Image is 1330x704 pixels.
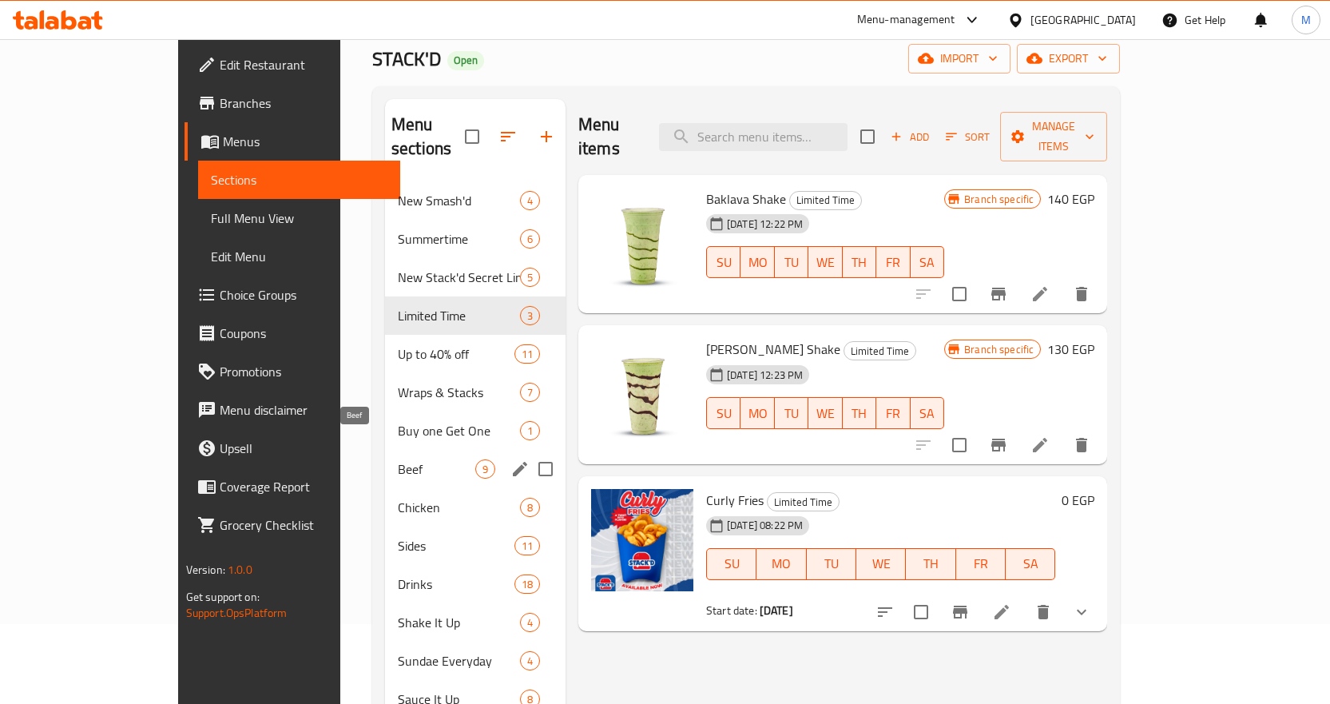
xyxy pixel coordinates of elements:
button: SA [911,246,944,278]
button: sort-choices [866,593,904,631]
span: Upsell [220,439,387,458]
div: Up to 40% off11 [385,335,566,373]
div: Shake It Up4 [385,603,566,642]
button: FR [956,548,1006,580]
span: SA [1012,552,1049,575]
button: Add [884,125,935,149]
div: items [520,229,540,249]
span: Start date: [706,600,757,621]
div: New Smash'd4 [385,181,566,220]
button: SU [706,246,740,278]
span: Up to 40% off [398,344,514,364]
span: SA [917,251,938,274]
span: Menu disclaimer [220,400,387,420]
span: Summertime [398,229,520,249]
svg: Show Choices [1072,603,1091,622]
span: Limited Time [768,493,839,511]
h6: 0 EGP [1062,489,1094,511]
span: [DATE] 12:22 PM [721,217,809,232]
span: Edit Restaurant [220,55,387,74]
span: MO [747,251,768,274]
button: show more [1062,593,1101,631]
img: Baklava Shake [591,188,693,290]
span: 11 [515,347,539,362]
span: 4 [521,654,539,669]
a: Support.OpsPlatform [186,603,288,623]
div: items [514,575,540,594]
button: MO [740,397,774,429]
span: Select all sections [455,120,489,153]
span: FR [963,552,999,575]
span: SU [713,251,734,274]
span: Sundae Everyday [398,651,520,670]
button: Branch-specific-item [979,426,1018,464]
span: WE [815,251,836,274]
span: Add item [884,125,935,149]
div: Summertime6 [385,220,566,258]
h6: 130 EGP [1047,338,1094,360]
span: Sections [211,170,387,189]
span: Manage items [1013,117,1094,157]
span: 1 [521,424,539,439]
div: Wraps & Stacks7 [385,373,566,412]
span: Select to update [943,277,976,311]
div: Sundae Everyday4 [385,642,566,680]
h2: Menu sections [391,113,465,161]
div: items [520,498,540,517]
div: Drinks18 [385,565,566,603]
span: Sort [946,128,990,146]
button: TU [775,397,808,429]
div: Drinks [398,575,514,594]
a: Coverage Report [185,467,400,506]
span: Full Menu View [211,209,387,228]
h6: 140 EGP [1047,188,1094,210]
span: SU [713,552,750,575]
span: TH [849,251,870,274]
a: Full Menu View [198,199,400,237]
button: SA [1006,548,1055,580]
div: Buy one Get One1 [385,412,566,450]
button: TH [843,397,876,429]
span: Open [447,54,484,67]
span: [DATE] 08:22 PM [721,518,809,533]
div: Menu-management [857,10,955,30]
button: FR [876,397,910,429]
span: TU [813,552,850,575]
a: Coupons [185,314,400,352]
button: TH [906,548,955,580]
a: Menus [185,122,400,161]
button: Manage items [1000,112,1107,161]
button: SU [706,548,756,580]
span: import [921,49,998,69]
span: M [1301,11,1311,29]
a: Grocery Checklist [185,506,400,544]
span: 8 [521,500,539,515]
a: Menu disclaimer [185,391,400,429]
span: 1.0.0 [228,559,252,580]
span: WE [863,552,899,575]
a: Upsell [185,429,400,467]
span: Menus [223,132,387,151]
span: Curly Fries [706,488,764,512]
a: Edit menu item [992,603,1011,622]
a: Edit menu item [1030,436,1050,455]
span: New Smash'd [398,191,520,210]
button: WE [856,548,906,580]
span: Choice Groups [220,285,387,304]
a: Choice Groups [185,276,400,314]
div: items [520,613,540,632]
button: Add section [527,117,566,156]
span: Limited Time [844,342,915,360]
div: items [475,459,495,479]
div: items [520,191,540,210]
span: Select section [851,120,884,153]
a: Edit Menu [198,237,400,276]
span: Branches [220,93,387,113]
div: items [520,651,540,670]
div: Limited Time [398,306,520,325]
span: TU [781,251,802,274]
span: FR [883,251,903,274]
span: TH [849,402,870,425]
div: items [520,383,540,402]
